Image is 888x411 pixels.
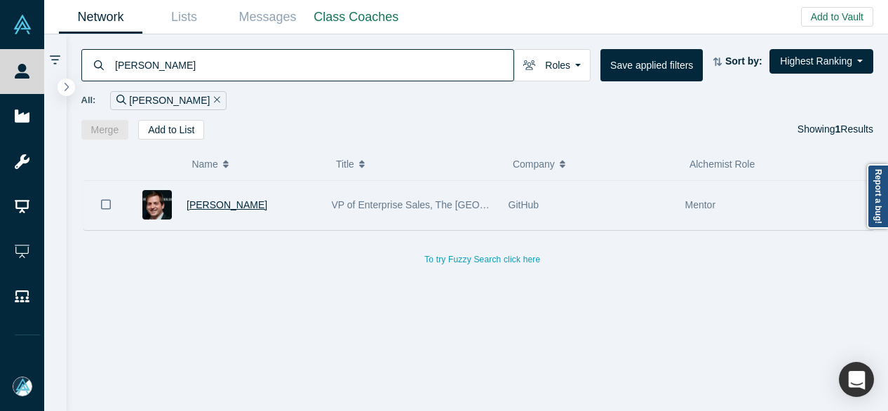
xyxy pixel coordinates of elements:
a: Class Coaches [309,1,403,34]
button: Add to Vault [801,7,873,27]
img: Mia Scott's Account [13,377,32,396]
span: Results [835,123,873,135]
button: Name [191,149,321,179]
span: All: [81,93,96,107]
a: [PERSON_NAME] [187,199,267,210]
strong: 1 [835,123,841,135]
a: Network [59,1,142,34]
img: Jeff Jones's Profile Image [142,190,172,220]
div: [PERSON_NAME] [110,91,227,110]
button: Add to List [138,120,204,140]
span: Mentor [685,199,716,210]
button: To try Fuzzy Search click here [415,250,550,269]
span: Company [513,149,555,179]
button: Company [513,149,675,179]
span: Title [336,149,354,179]
div: Showing [798,120,873,140]
button: Roles [513,49,591,81]
a: Report a bug! [867,164,888,229]
img: Alchemist Vault Logo [13,15,32,34]
a: Lists [142,1,226,34]
button: Title [336,149,498,179]
button: Bookmark [84,180,128,229]
span: Alchemist Role [689,159,755,170]
span: GitHub [509,199,539,210]
button: Highest Ranking [769,49,873,74]
button: Merge [81,120,129,140]
button: Remove Filter [210,93,220,109]
input: Search by name, title, company, summary, expertise, investment criteria or topics of focus [114,48,513,81]
span: Name [191,149,217,179]
span: VP of Enterprise Sales, The [GEOGRAPHIC_DATA] [332,199,558,210]
a: Messages [226,1,309,34]
strong: Sort by: [725,55,762,67]
button: Save applied filters [600,49,703,81]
